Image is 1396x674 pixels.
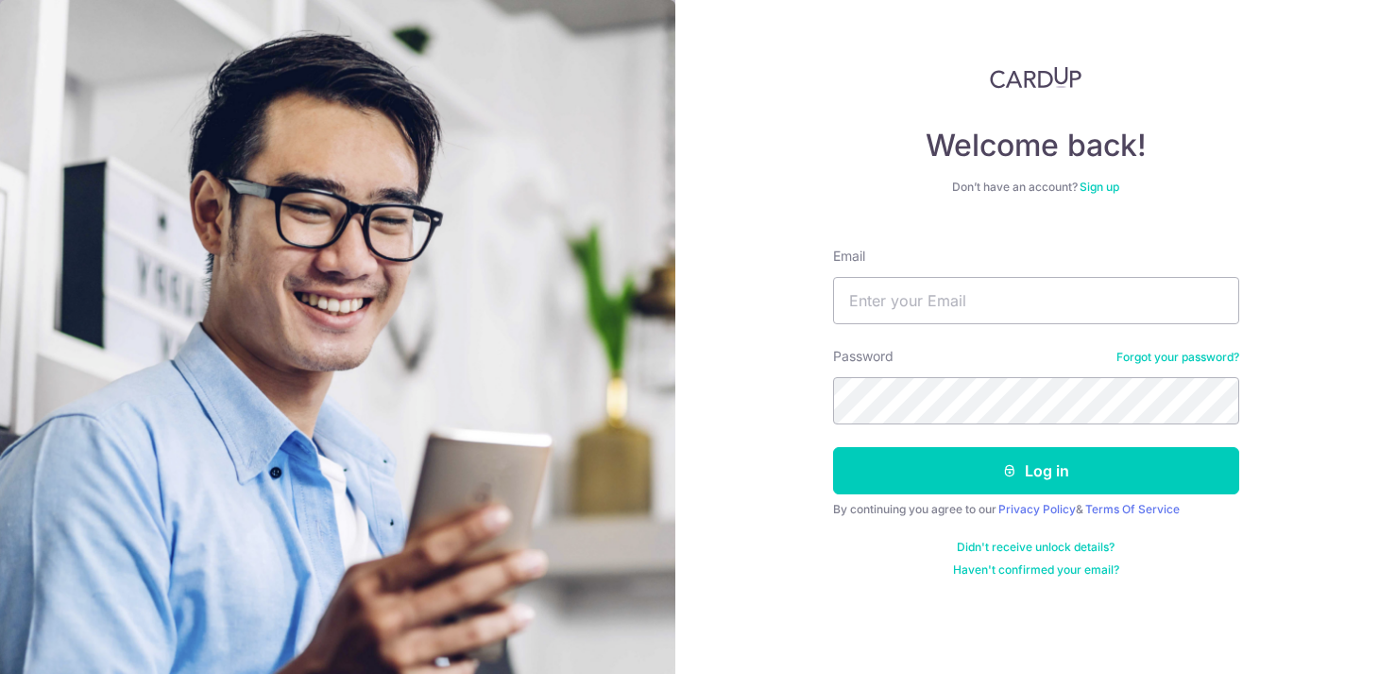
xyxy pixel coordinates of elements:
[833,277,1239,324] input: Enter your Email
[833,180,1239,195] div: Don’t have an account?
[1085,502,1180,516] a: Terms Of Service
[998,502,1076,516] a: Privacy Policy
[1116,350,1239,365] a: Forgot your password?
[990,66,1082,89] img: CardUp Logo
[1080,180,1119,194] a: Sign up
[833,127,1239,164] h4: Welcome back!
[953,562,1119,578] a: Haven't confirmed your email?
[833,447,1239,494] button: Log in
[957,540,1115,555] a: Didn't receive unlock details?
[833,347,894,366] label: Password
[833,502,1239,517] div: By continuing you agree to our &
[833,247,865,266] label: Email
